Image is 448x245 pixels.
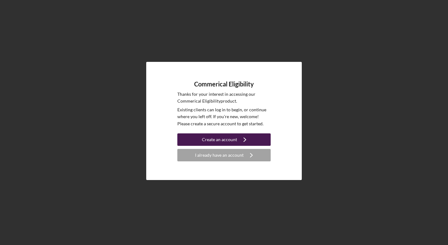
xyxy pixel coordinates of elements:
a: Create an account [177,133,271,147]
p: Existing clients can log in to begin, or continue where you left off. If you're new, welcome! Ple... [177,106,271,127]
button: Create an account [177,133,271,146]
h4: Commerical Eligibility [194,81,254,88]
button: I already have an account [177,149,271,161]
div: Create an account [202,133,237,146]
p: Thanks for your interest in accessing our Commerical Eligibility product. [177,91,271,105]
div: I already have an account [195,149,244,161]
